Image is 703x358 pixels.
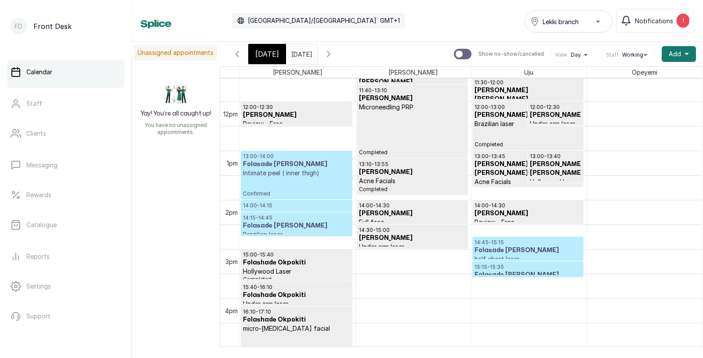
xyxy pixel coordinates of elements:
p: You have no unassigned appointments. [137,122,214,136]
div: 4pm [223,306,239,315]
h3: [PERSON_NAME] [475,209,581,218]
p: Review - Free [243,119,350,128]
p: 13:00 - 13:45 [475,153,581,160]
a: Catalogue [7,213,124,237]
p: 13:00 - 14:00 [243,153,350,160]
span: [PERSON_NAME] [387,67,440,78]
p: 12:00 - 13:00 [475,104,581,111]
p: 12:00 - 12:30 [530,104,581,111]
span: Completed [359,149,466,156]
h3: [PERSON_NAME] [359,94,466,103]
span: Opeyemi [630,67,659,78]
h3: Folasade [PERSON_NAME] [243,209,350,218]
a: Calendar [7,60,124,84]
button: Notifications1 [616,9,694,33]
p: 11:40 - 13:10 [359,87,466,94]
p: GMT+1 [380,16,400,25]
div: 3pm [224,257,239,266]
button: Add [662,46,696,62]
h3: Folasade [PERSON_NAME] [243,160,350,169]
p: Hollywood Laser [243,267,350,276]
p: half chest laser [475,255,581,264]
p: micro-[MEDICAL_DATA] facial [243,324,350,333]
span: Notifications [635,16,673,25]
a: Rewards [7,183,124,207]
p: Acne Facials [359,177,466,185]
span: Completed [359,186,466,193]
div: [DATE] [248,44,286,64]
p: [GEOGRAPHIC_DATA]/[GEOGRAPHIC_DATA] [248,16,377,25]
span: [PERSON_NAME] [271,67,324,78]
h3: Folashade Okpokiti [243,291,350,300]
h3: [PERSON_NAME] [PERSON_NAME] [475,86,581,104]
p: Catalogue [26,221,57,229]
p: 14:15 - 14:45 [243,214,350,221]
p: 12:00 - 12:30 [243,104,350,111]
span: Working [622,51,643,58]
p: 14:45 - 15:15 [475,239,581,246]
p: Show no-show/cancelled [478,51,544,58]
p: Under arm laser [359,242,466,251]
p: Clients [26,129,46,138]
p: Review - Free [475,218,581,227]
a: Clients [7,121,124,146]
h3: [PERSON_NAME] [359,209,466,218]
button: Lekki branch [525,11,612,33]
button: ViewDay [555,51,591,58]
h2: Yay! You’re all caught up! [141,109,211,118]
p: Brazilian laser [475,119,581,128]
p: Calendar [26,68,52,76]
h3: [PERSON_NAME] [475,111,581,119]
p: 15:40 - 16:10 [243,284,350,291]
span: Confirmed [243,190,350,197]
p: 13:10 - 13:55 [359,161,466,168]
h3: [PERSON_NAME] [530,111,581,119]
p: 11:30 - 12:00 [475,79,581,86]
h3: [PERSON_NAME] [PERSON_NAME] [475,160,581,177]
p: Staff [26,99,42,108]
div: 1 [677,14,689,28]
button: StaffWorking [606,51,651,58]
p: Full face [359,218,466,227]
p: 14:00 - 14:30 [475,202,581,209]
span: [DATE] [255,49,279,59]
h3: [PERSON_NAME] [359,234,466,242]
p: Front Desk [33,21,72,32]
p: Hollywood Laser [530,177,581,186]
a: Reports [7,244,124,269]
p: Rewards [26,191,51,199]
h3: Folasade [PERSON_NAME] [475,271,581,279]
h3: [PERSON_NAME] [359,168,466,177]
p: Support [26,312,51,321]
p: 16:10 - 17:10 [243,308,350,315]
div: 1pm [225,159,239,168]
a: Settings [7,274,124,299]
p: Unassigned appointments [134,45,217,61]
span: Day [571,51,581,58]
h3: Folashade Okpokiti [243,258,350,267]
span: Lekki branch [543,17,579,26]
p: 14:00 - 14:15 [243,202,350,209]
h3: Folasade [PERSON_NAME] [475,246,581,255]
h3: Folashade Okpokiti [243,315,350,324]
p: 15:00 - 15:40 [243,251,350,258]
span: Completed [475,141,581,148]
a: Messaging [7,153,124,177]
div: 2pm [224,208,239,217]
a: Support [7,304,124,329]
p: Under arm laser [530,119,581,128]
p: Microneedling PRP [359,103,466,112]
h3: [PERSON_NAME] [243,111,350,119]
p: 14:00 - 14:30 [359,202,466,209]
span: View [555,51,567,58]
p: 13:00 - 13:40 [530,153,581,160]
span: Completed [243,346,350,353]
p: Reports [26,252,50,261]
h3: Folasade [PERSON_NAME] [243,221,350,230]
p: FD [14,22,22,31]
span: Completed [243,276,350,283]
p: Brazilian laser [243,230,350,239]
p: Under arm laser [243,300,350,308]
p: 15:15 - 15:35 [475,264,581,271]
p: Intimate peel ( inner thigh) [243,169,350,177]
